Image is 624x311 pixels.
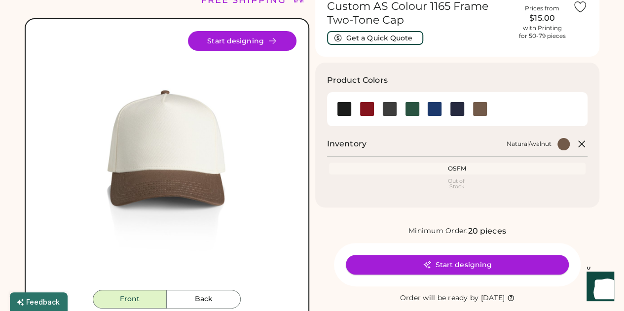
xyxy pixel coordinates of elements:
button: Start designing [188,31,296,51]
div: OSFM [331,165,584,173]
div: 1165 Style Image [37,31,296,290]
button: Front [93,290,167,309]
div: 20 pieces [468,225,506,237]
button: Start designing [346,255,569,275]
div: Out of Stock [331,178,584,189]
button: Get a Quick Quote [327,31,423,45]
h3: Product Colors [327,74,388,86]
div: Minimum Order: [408,226,468,236]
iframe: Front Chat [577,267,620,309]
h2: Inventory [327,138,367,150]
div: Prices from [525,4,559,12]
div: with Printing for 50-79 pieces [519,24,566,40]
div: Natural/walnut [507,140,551,148]
div: [DATE] [480,293,505,303]
button: Back [167,290,241,309]
img: 1165 - Natural/walnut Front Image [37,31,296,290]
div: $15.00 [517,12,567,24]
div: Order will be ready by [400,293,479,303]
